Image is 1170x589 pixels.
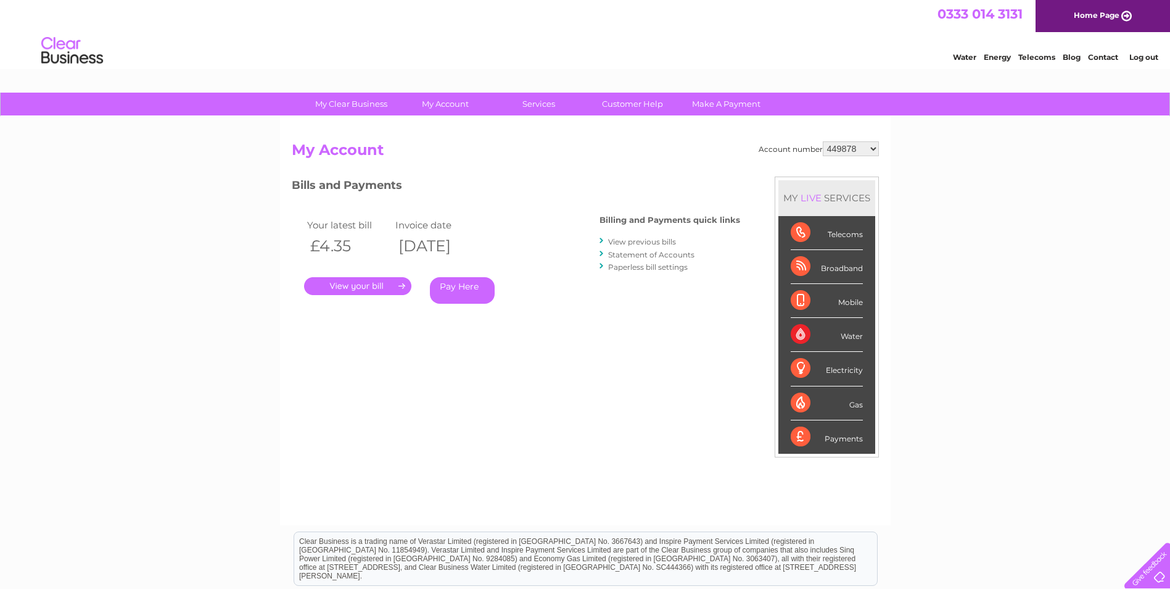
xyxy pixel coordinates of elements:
[791,250,863,284] div: Broadband
[430,277,495,304] a: Pay Here
[791,386,863,420] div: Gas
[791,352,863,386] div: Electricity
[608,250,694,259] a: Statement of Accounts
[984,52,1011,62] a: Energy
[608,262,688,272] a: Paperless bill settings
[953,52,976,62] a: Water
[488,93,590,115] a: Services
[292,177,740,198] h3: Bills and Payments
[608,237,676,246] a: View previous bills
[791,284,863,318] div: Mobile
[41,32,104,70] img: logo.png
[937,6,1023,22] a: 0333 014 3131
[1129,52,1158,62] a: Log out
[599,215,740,225] h4: Billing and Payments quick links
[791,216,863,250] div: Telecoms
[791,318,863,352] div: Water
[582,93,683,115] a: Customer Help
[791,420,863,454] div: Payments
[294,7,877,60] div: Clear Business is a trading name of Verastar Limited (registered in [GEOGRAPHIC_DATA] No. 3667643...
[394,93,496,115] a: My Account
[304,277,411,295] a: .
[759,141,879,156] div: Account number
[1018,52,1055,62] a: Telecoms
[778,180,875,215] div: MY SERVICES
[392,217,481,233] td: Invoice date
[304,217,393,233] td: Your latest bill
[675,93,777,115] a: Make A Payment
[798,192,824,204] div: LIVE
[292,141,879,165] h2: My Account
[392,233,481,259] th: [DATE]
[300,93,402,115] a: My Clear Business
[1063,52,1081,62] a: Blog
[304,233,393,259] th: £4.35
[1088,52,1118,62] a: Contact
